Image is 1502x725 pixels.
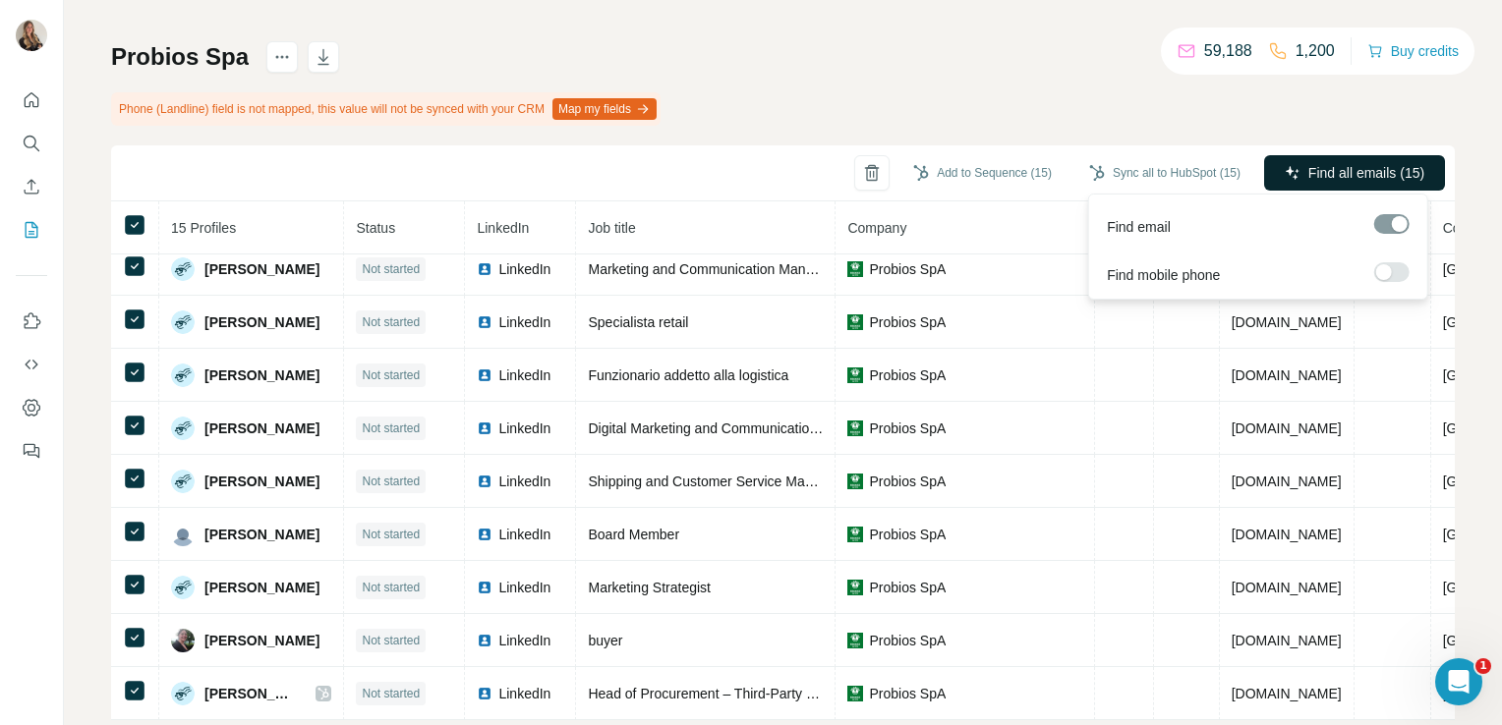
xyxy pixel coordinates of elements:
img: company-logo [847,261,863,277]
span: Specialista retail [588,314,688,330]
img: company-logo [847,527,863,542]
button: Enrich CSV [16,169,47,204]
span: [DOMAIN_NAME] [1232,474,1342,489]
span: Funzionario addetto alla logistica [588,367,788,383]
span: LinkedIn [477,220,529,236]
button: Map my fields [552,98,657,120]
button: Use Surfe on LinkedIn [16,304,47,339]
img: LinkedIn logo [477,633,492,648]
h1: Probios Spa [111,41,249,73]
span: Probios SpA [869,525,946,544]
button: Add to Sequence (15) [899,158,1066,188]
span: Probios SpA [869,684,946,703]
span: LinkedIn [498,365,550,385]
img: company-logo [847,633,863,648]
img: Avatar [16,20,47,51]
span: LinkedIn [498,684,550,703]
span: [PERSON_NAME] [204,312,319,332]
span: Board Member [588,527,679,542]
span: [PERSON_NAME] [204,631,319,650]
img: LinkedIn logo [477,580,492,595]
span: Marketing and Communication Manager [588,261,833,277]
img: Avatar [171,310,195,334]
button: Feedback [16,433,47,469]
img: Avatar [171,576,195,599]
button: Dashboard [16,390,47,425]
img: company-logo [847,686,863,701]
span: Find all emails (15) [1308,163,1424,183]
img: LinkedIn logo [477,314,492,330]
span: LinkedIn [498,418,550,438]
span: Find mobile phone [1107,265,1220,285]
span: Job title [588,220,635,236]
img: Avatar [171,257,195,281]
span: buyer [588,633,622,648]
img: LinkedIn logo [477,420,492,436]
button: Use Surfe API [16,347,47,382]
span: Shipping and Customer Service Manager [588,474,839,489]
span: [PERSON_NAME] [204,578,319,597]
span: [DOMAIN_NAME] [1232,686,1342,701]
span: Probios SpA [869,365,946,385]
span: Status [356,220,395,236]
span: [DOMAIN_NAME] [1232,420,1342,436]
span: Probios SpA [869,259,946,279]
p: 59,188 [1204,39,1252,63]
img: Avatar [171,629,195,652]
img: Avatar [171,417,195,440]
span: Country [1443,220,1491,236]
img: company-logo [847,580,863,595]
img: Avatar [171,682,195,705]
span: Probios SpA [869,312,946,332]
button: Find all emails (15) [1264,155,1445,191]
span: [DOMAIN_NAME] [1232,580,1342,595]
span: [DOMAIN_NAME] [1232,314,1342,330]
span: Not started [362,685,420,702]
span: Probios SpA [869,578,946,597]
button: Search [16,126,47,161]
iframe: Intercom live chat [1435,658,1482,705]
p: 1,200 [1296,39,1335,63]
span: 15 Profiles [171,220,236,236]
img: company-logo [847,367,863,383]
span: [PERSON_NAME] [204,365,319,385]
img: company-logo [847,314,863,330]
img: LinkedIn logo [477,367,492,383]
span: Not started [362,473,420,490]
span: 1 [1475,658,1491,674]
span: Not started [362,313,420,331]
span: [PERSON_NAME] [204,684,296,703]
span: [PERSON_NAME] [204,259,319,279]
img: Avatar [171,363,195,387]
span: [PERSON_NAME] [204,472,319,491]
span: LinkedIn [498,259,550,279]
img: company-logo [847,420,863,436]
span: Marketing Strategist [588,580,711,595]
span: Not started [362,366,420,384]
span: LinkedIn [498,472,550,491]
button: actions [266,41,298,73]
span: LinkedIn [498,312,550,332]
button: Sync all to HubSpot (15) [1075,158,1254,188]
span: Probios SpA [869,418,946,438]
button: Buy credits [1367,37,1459,65]
span: [PERSON_NAME] [204,418,319,438]
span: Not started [362,419,420,437]
img: Avatar [171,523,195,546]
span: Find email [1107,217,1171,237]
span: Probios SpA [869,472,946,491]
div: Phone (Landline) field is not mapped, this value will not be synced with your CRM [111,92,661,126]
span: [DOMAIN_NAME] [1232,633,1342,648]
span: Probios SpA [869,631,946,650]
button: My lists [16,212,47,248]
img: Avatar [171,470,195,493]
span: Not started [362,632,420,649]
button: Quick start [16,83,47,118]
span: Company [847,220,906,236]
img: LinkedIn logo [477,474,492,489]
span: Not started [362,526,420,543]
span: Not started [362,260,420,278]
span: LinkedIn [498,525,550,544]
span: Not started [362,579,420,596]
span: LinkedIn [498,578,550,597]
